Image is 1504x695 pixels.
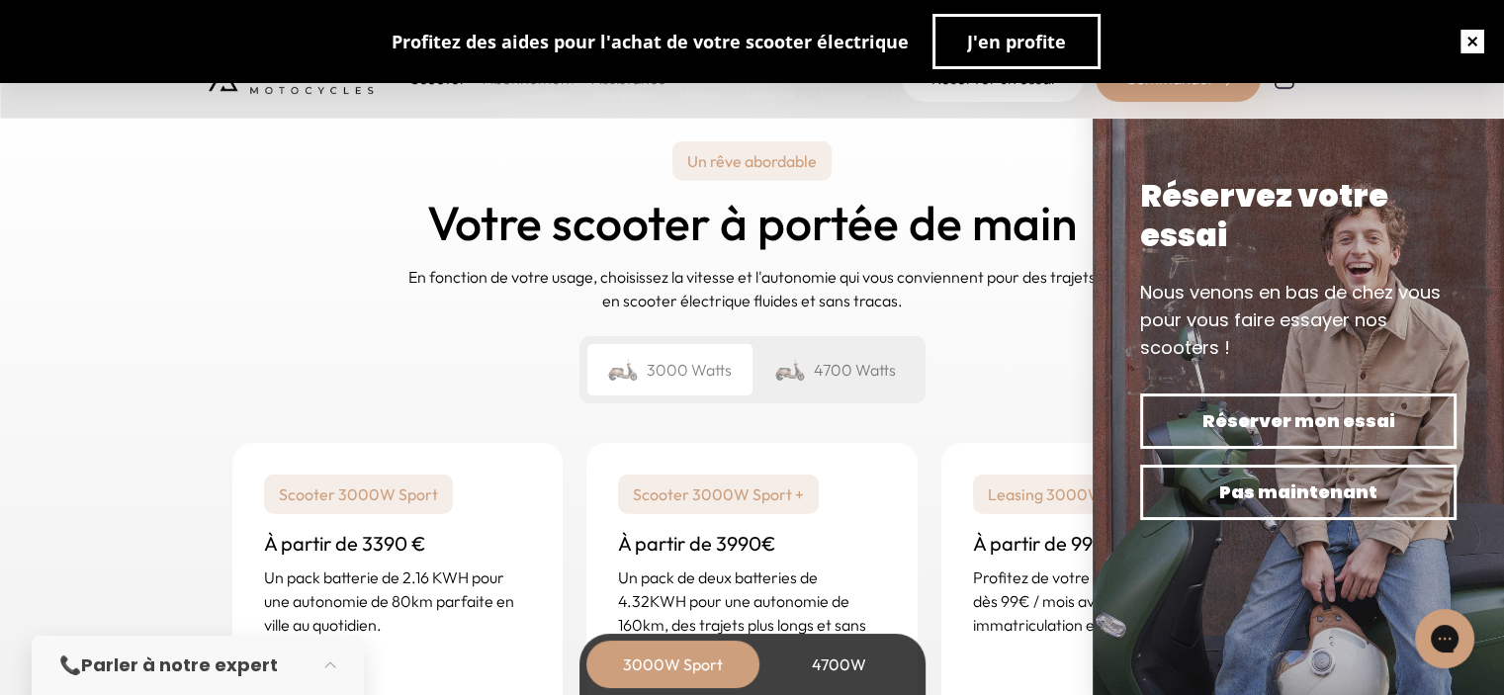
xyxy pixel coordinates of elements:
p: Un rêve abordable [672,141,832,181]
p: Scooter 3000W Sport + [618,475,819,514]
h3: À partir de 99€ / mois [973,530,1241,558]
div: 4700W [760,641,919,688]
div: 3000W Sport [594,641,752,688]
p: Scooter 3000W Sport [264,475,453,514]
div: 4700 Watts [752,344,918,395]
p: Leasing 3000W Sport [973,475,1161,514]
p: En fonction de votre usage, choisissez la vitesse et l'autonomie qui vous conviennent pour des tr... [406,265,1099,312]
h3: À partir de 3990€ [618,530,886,558]
iframe: Gorgias live chat messenger [1405,602,1484,675]
p: Profitez de votre scooter Brumaire dès 99€ / mois avec maintenance, immatriculation et livraison ... [973,565,1241,637]
p: Un pack batterie de 2.16 KWH pour une autonomie de 80km parfaite en ville au quotidien. [264,565,532,637]
p: Un pack de deux batteries de 4.32KWH pour une autonomie de 160km, des trajets plus longs et sans ... [618,565,886,660]
h2: Votre scooter à portée de main [427,197,1077,249]
div: 3000 Watts [587,344,752,395]
h3: À partir de 3390 € [264,530,532,558]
